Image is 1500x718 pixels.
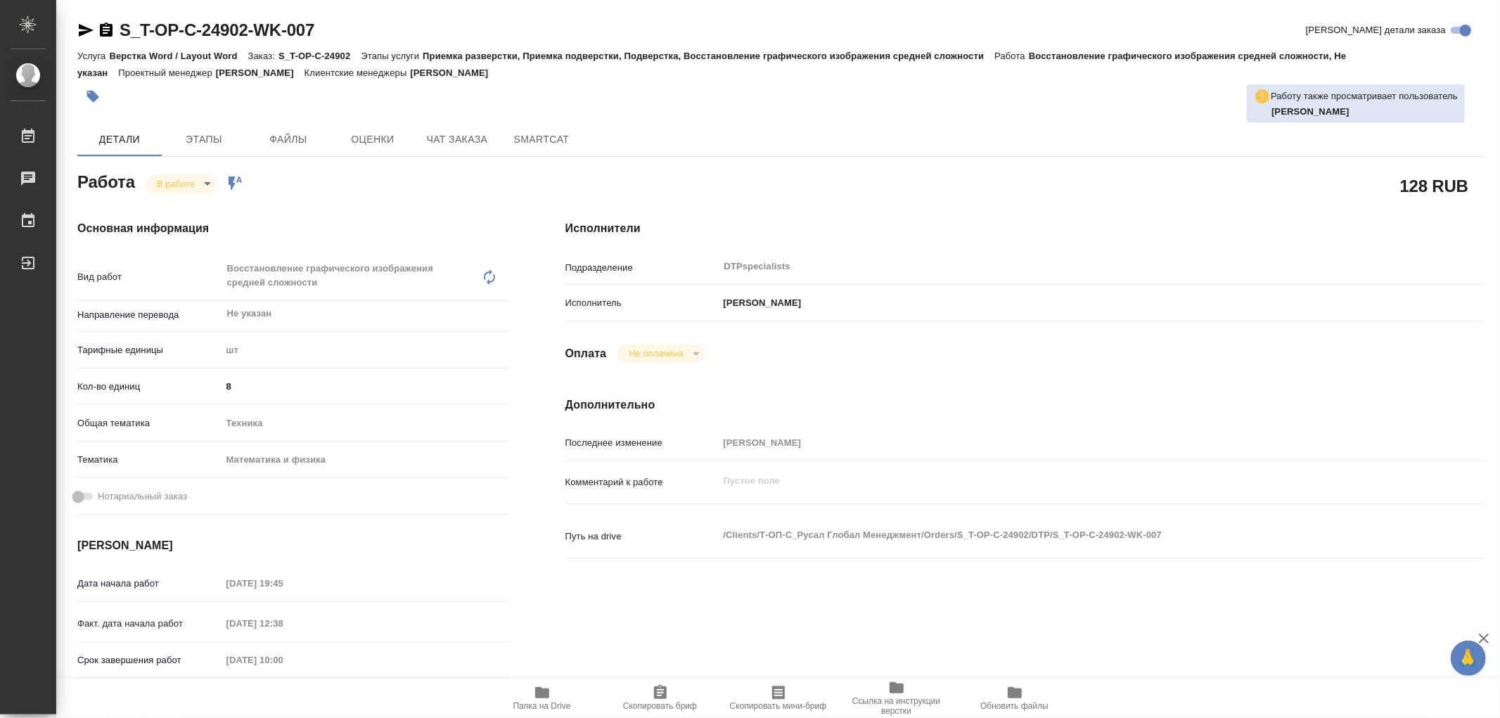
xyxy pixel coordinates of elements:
[222,448,509,472] div: Математика и физика
[994,51,1029,61] p: Работа
[339,131,406,148] span: Оценки
[410,68,499,78] p: [PERSON_NAME]
[77,220,509,237] h4: Основная информация
[216,68,305,78] p: [PERSON_NAME]
[1456,643,1480,673] span: 🙏
[278,51,361,61] p: S_T-OP-C-24902
[305,68,411,78] p: Клиентские менеджеры
[361,51,423,61] p: Этапы услуги
[956,679,1074,718] button: Обновить файлы
[565,261,719,275] p: Подразделение
[170,131,238,148] span: Этапы
[222,573,345,594] input: Пустое поле
[1271,105,1458,119] p: Дзюндзя Нина
[77,308,222,322] p: Направление перевода
[623,701,697,711] span: Скопировать бриф
[846,696,947,716] span: Ссылка на инструкции верстки
[617,344,704,363] div: В работе
[1271,106,1350,117] b: [PERSON_NAME]
[423,131,491,148] span: Чат заказа
[77,653,222,667] p: Срок завершения работ
[565,397,1485,414] h4: Дополнительно
[120,20,314,39] a: S_T-OP-C-24902-WK-007
[719,432,1408,453] input: Пустое поле
[565,296,719,310] p: Исполнитель
[1306,23,1446,37] span: [PERSON_NAME] детали заказа
[483,679,601,718] button: Папка на Drive
[77,51,109,61] p: Услуга
[118,68,215,78] p: Проектный менеджер
[565,345,607,362] h4: Оплата
[77,380,222,394] p: Кол-во единиц
[109,51,248,61] p: Верстка Word / Layout Word
[146,174,216,193] div: В работе
[77,22,94,39] button: Скопировать ссылку для ЯМессенджера
[980,701,1049,711] span: Обновить файлы
[222,411,509,435] div: Техника
[1271,89,1458,103] p: Работу также просматривает пользователь
[624,347,687,359] button: Не оплачена
[565,436,719,450] p: Последнее изменение
[77,577,222,591] p: Дата начала работ
[222,338,509,362] div: шт
[77,617,222,631] p: Факт. дата начала работ
[222,650,345,670] input: Пустое поле
[719,296,802,310] p: [PERSON_NAME]
[153,178,199,190] button: В работе
[838,679,956,718] button: Ссылка на инструкции верстки
[98,22,115,39] button: Скопировать ссылку
[77,168,135,193] h2: Работа
[77,453,222,467] p: Тематика
[719,523,1408,547] textarea: /Clients/Т-ОП-С_Русал Глобал Менеджмент/Orders/S_T-OP-C-24902/DTP/S_T-OP-C-24902-WK-007
[565,475,719,489] p: Комментарий к работе
[601,679,719,718] button: Скопировать бриф
[719,679,838,718] button: Скопировать мини-бриф
[1400,174,1468,198] h2: 128 RUB
[77,343,222,357] p: Тарифные единицы
[222,613,345,634] input: Пустое поле
[222,376,509,397] input: ✎ Введи что-нибудь
[513,701,571,711] span: Папка на Drive
[86,131,153,148] span: Детали
[565,220,1485,237] h4: Исполнители
[248,51,278,61] p: Заказ:
[423,51,994,61] p: Приемка разверстки, Приемка подверстки, Подверстка, Восстановление графического изображения средн...
[77,270,222,284] p: Вид работ
[77,416,222,430] p: Общая тематика
[98,489,187,504] span: Нотариальный заказ
[77,81,108,112] button: Добавить тэг
[255,131,322,148] span: Файлы
[1451,641,1486,676] button: 🙏
[565,530,719,544] p: Путь на drive
[77,537,509,554] h4: [PERSON_NAME]
[730,701,826,711] span: Скопировать мини-бриф
[508,131,575,148] span: SmartCat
